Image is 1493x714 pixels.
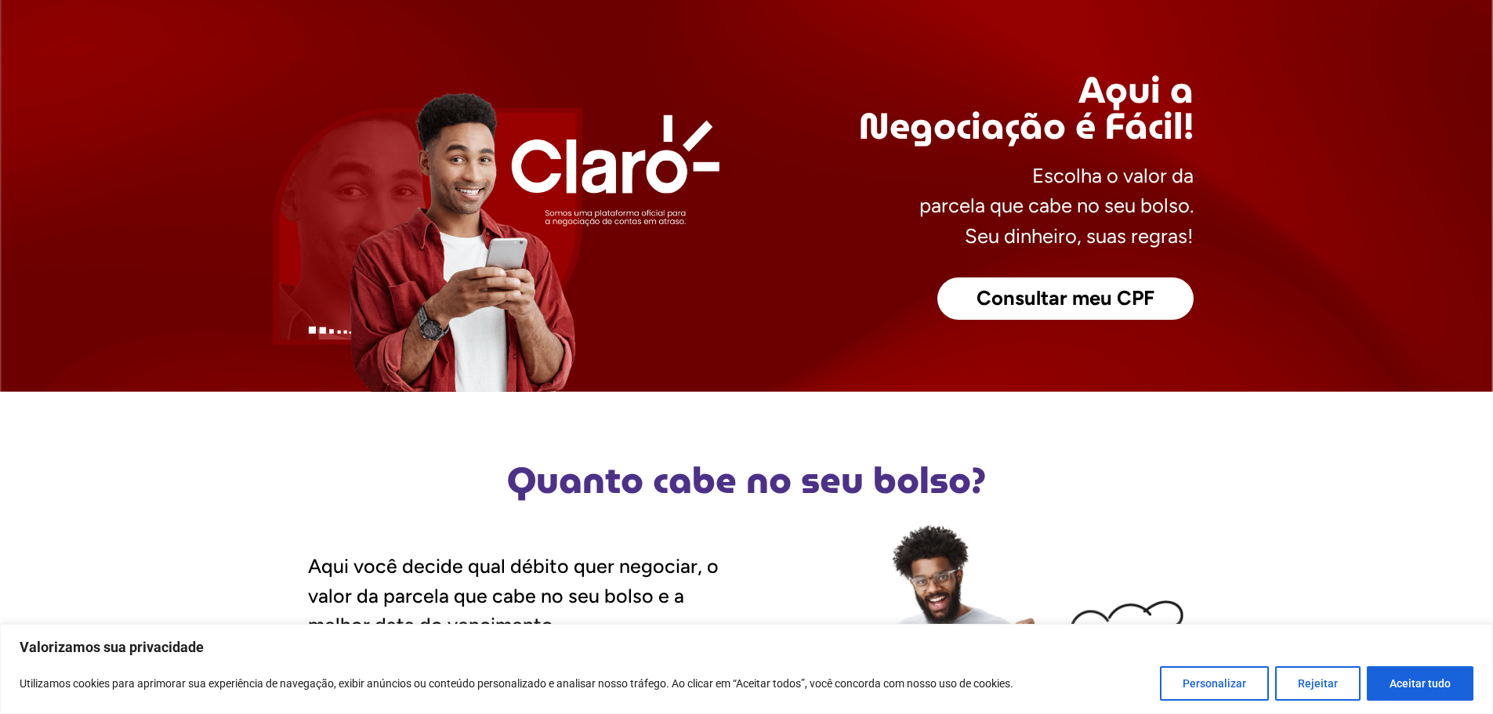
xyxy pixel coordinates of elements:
p: Aqui você decide qual débito quer negociar, o valor da parcela que cabe no seu bolso e a melhor d... [308,552,747,640]
button: Aceitar tudo [1367,666,1473,701]
span: Consultar meu CPF [977,288,1154,309]
button: Personalizar [1160,666,1269,701]
p: Escolha o valor da parcela que cabe no seu bolso. Seu dinheiro, suas regras! [919,161,1194,251]
a: Consultar meu CPF [937,277,1194,320]
p: Valorizamos sua privacidade [20,638,1473,657]
h2: Aqui a Negociação é Fácil! [747,72,1194,145]
button: Rejeitar [1275,666,1361,701]
p: Utilizamos cookies para aprimorar sua experiência de navegação, exibir anúncios ou conteúdo perso... [20,674,1013,693]
h2: Quanto cabe no seu bolso? [300,462,1194,498]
